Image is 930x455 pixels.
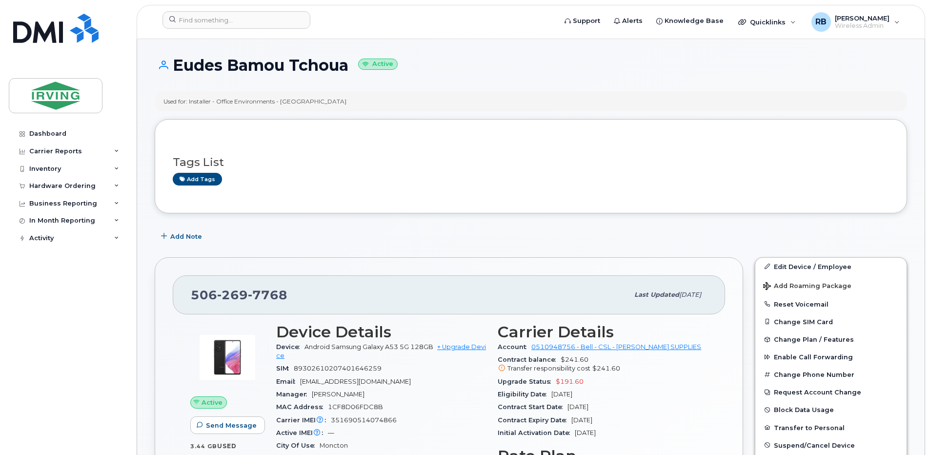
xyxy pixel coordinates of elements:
[276,403,328,411] span: MAC Address
[190,443,217,450] span: 3.44 GB
[507,365,590,372] span: Transfer responsibility cost
[304,343,433,351] span: Android Samsung Galaxy A53 5G 128GB
[498,403,567,411] span: Contract Start Date
[755,258,907,275] a: Edit Device / Employee
[217,288,248,302] span: 269
[755,348,907,366] button: Enable Call Forwarding
[294,365,382,372] span: 89302610207401646259
[498,391,551,398] span: Eligibility Date
[755,436,907,454] button: Suspend/Cancel Device
[276,442,320,449] span: City Of Use
[358,59,398,70] small: Active
[217,442,237,450] span: used
[206,421,257,430] span: Send Message
[163,97,346,105] div: Used for: Installer - Office Environments - [GEOGRAPHIC_DATA]
[634,291,679,298] span: Last updated
[571,416,592,424] span: [DATE]
[328,429,334,436] span: —
[198,328,257,387] img: image20231002-3703462-kjv75p.jpeg
[276,378,300,385] span: Email
[774,336,854,343] span: Change Plan / Features
[592,365,620,372] span: $241.60
[276,343,304,351] span: Device
[191,288,287,302] span: 506
[551,391,572,398] span: [DATE]
[575,429,596,436] span: [DATE]
[763,282,851,291] span: Add Roaming Package
[155,57,907,74] h1: Eudes Bamou Tchoua
[312,391,364,398] span: [PERSON_NAME]
[276,416,331,424] span: Carrier IMEI
[556,378,584,385] span: $191.60
[774,353,853,361] span: Enable Call Forwarding
[498,356,708,373] span: $241.60
[498,343,531,351] span: Account
[202,398,222,407] span: Active
[755,331,907,348] button: Change Plan / Features
[331,416,397,424] span: 351690514074866
[755,295,907,313] button: Reset Voicemail
[498,429,575,436] span: Initial Activation Date
[498,356,561,363] span: Contract balance
[755,419,907,436] button: Transfer to Personal
[155,228,210,246] button: Add Note
[276,323,486,341] h3: Device Details
[679,291,701,298] span: [DATE]
[755,401,907,418] button: Block Data Usage
[567,403,588,411] span: [DATE]
[300,378,411,385] span: [EMAIL_ADDRESS][DOMAIN_NAME]
[774,441,855,449] span: Suspend/Cancel Device
[170,232,202,241] span: Add Note
[276,391,312,398] span: Manager
[190,416,265,434] button: Send Message
[498,378,556,385] span: Upgrade Status
[755,275,907,295] button: Add Roaming Package
[755,383,907,401] button: Request Account Change
[498,416,571,424] span: Contract Expiry Date
[755,313,907,331] button: Change SIM Card
[248,288,287,302] span: 7768
[531,343,701,351] a: 0510948756 - Bell - CSL - [PERSON_NAME] SUPPLIES
[276,365,294,372] span: SIM
[328,403,383,411] span: 1CF8D06FDC8B
[173,156,889,168] h3: Tags List
[498,323,708,341] h3: Carrier Details
[320,442,348,449] span: Moncton
[173,173,222,185] a: Add tags
[755,366,907,383] button: Change Phone Number
[276,429,328,436] span: Active IMEI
